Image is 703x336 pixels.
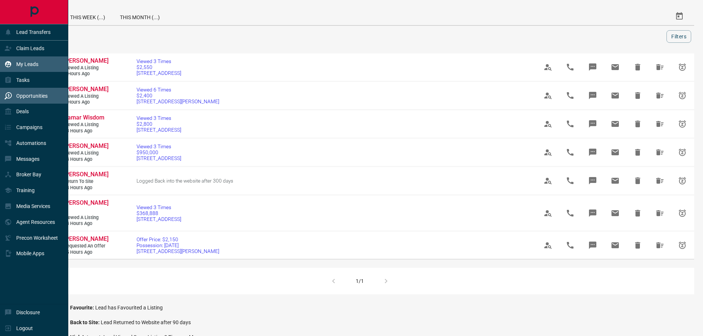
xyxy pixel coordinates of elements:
span: Viewed 3 Times [137,143,181,149]
span: Call [561,87,579,104]
a: Viewed 3 Times$368,888[STREET_ADDRESS] [137,204,181,222]
span: Hide [629,115,647,133]
a: [PERSON_NAME] [64,86,108,93]
a: [PERSON_NAME] [64,142,108,150]
span: Snooze [673,115,691,133]
a: Camar Wisdom [64,114,108,122]
span: Offer Price: $2,150 [137,236,219,242]
a: [PERSON_NAME] [64,171,108,179]
span: Snooze [673,204,691,222]
span: View Profile [539,115,557,133]
span: Logged Back into the website after 300 days [137,178,233,184]
span: [STREET_ADDRESS][PERSON_NAME] [137,98,219,104]
span: Email [606,204,624,222]
span: Snooze [673,87,691,104]
span: Viewed 3 Times [137,115,181,121]
a: [PERSON_NAME] [64,235,108,243]
span: [PERSON_NAME] [64,235,108,242]
span: Viewed a Listing [64,122,108,128]
span: [PERSON_NAME] [64,57,108,64]
span: Hide All from Adrie Saw [651,58,669,76]
span: Camar Wisdom [64,114,104,121]
span: [STREET_ADDRESS] [137,70,181,76]
span: Email [606,236,624,254]
a: Viewed 3 Times$2,800[STREET_ADDRESS] [137,115,181,133]
span: Snooze [673,236,691,254]
span: Hide All from Mohua Parial [651,172,669,190]
span: [STREET_ADDRESS] [137,216,181,222]
span: Snooze [673,172,691,190]
span: 2 hours ago [64,71,108,77]
span: Message [584,115,602,133]
span: [STREET_ADDRESS] [137,127,181,133]
span: Call [561,58,579,76]
span: Viewed 3 Times [137,204,181,210]
span: 15 hours ago [64,249,108,256]
div: This Week (...) [63,7,113,25]
span: Call [561,172,579,190]
span: Hide [629,172,647,190]
span: Hide All from Renan Paiva [651,236,669,254]
span: Hide [629,58,647,76]
span: $368,888 [137,210,181,216]
span: Email [606,143,624,161]
span: 13 hours ago [64,128,108,134]
span: [STREET_ADDRESS] [137,155,181,161]
span: Lead Returned to Website after 90 days [101,319,191,325]
span: Possession: [DATE] [137,242,219,248]
button: Select Date Range [671,7,688,25]
span: Email [606,58,624,76]
span: Hide [629,236,647,254]
span: Snooze [673,58,691,76]
a: [PERSON_NAME] E [64,199,108,215]
span: 2 hours ago [64,99,108,105]
span: [STREET_ADDRESS][PERSON_NAME] [137,248,219,254]
span: Return to Site [64,179,108,185]
span: Message [584,87,602,104]
span: Call [561,236,579,254]
span: Viewed a Listing [64,150,108,156]
a: Viewed 6 Times$2,400[STREET_ADDRESS][PERSON_NAME] [137,87,219,104]
span: Viewed 3 Times [137,58,181,64]
span: $2,400 [137,93,219,98]
a: Offer Price: $2,150Possession: [DATE][STREET_ADDRESS][PERSON_NAME] [137,236,219,254]
span: Back to Site [70,319,101,325]
span: 14 hours ago [64,156,108,163]
a: Viewed 3 Times$2,550[STREET_ADDRESS] [137,58,181,76]
span: Hide All from Adrie Saw [651,87,669,104]
span: Email [606,115,624,133]
span: Viewed a Listing [64,215,108,221]
span: Viewed a Listing [64,65,108,71]
span: Hide All from Mahmoud E [651,204,669,222]
div: This Month (...) [113,7,167,25]
a: Viewed 3 Times$950,000[STREET_ADDRESS] [137,143,181,161]
span: [PERSON_NAME] [64,142,108,149]
span: Message [584,143,602,161]
span: [PERSON_NAME] [64,171,108,178]
span: Call [561,204,579,222]
div: 1/1 [356,278,364,284]
span: View Profile [539,87,557,104]
span: 14 hours ago [64,221,108,227]
span: Hide All from Mohua Parial [651,143,669,161]
span: Message [584,172,602,190]
span: 14 hours ago [64,185,108,191]
span: Requested an Offer [64,243,108,249]
span: Hide [629,87,647,104]
span: View Profile [539,236,557,254]
span: Snooze [673,143,691,161]
span: Message [584,204,602,222]
span: View Profile [539,58,557,76]
span: Email [606,172,624,190]
a: [PERSON_NAME] [64,57,108,65]
span: $2,550 [137,64,181,70]
button: Filters [666,30,691,43]
span: Email [606,87,624,104]
span: Viewed a Listing [64,93,108,100]
span: Call [561,115,579,133]
span: Message [584,236,602,254]
span: Favourite [70,305,95,311]
span: Hide All from Camar Wisdom [651,115,669,133]
span: $950,000 [137,149,181,155]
